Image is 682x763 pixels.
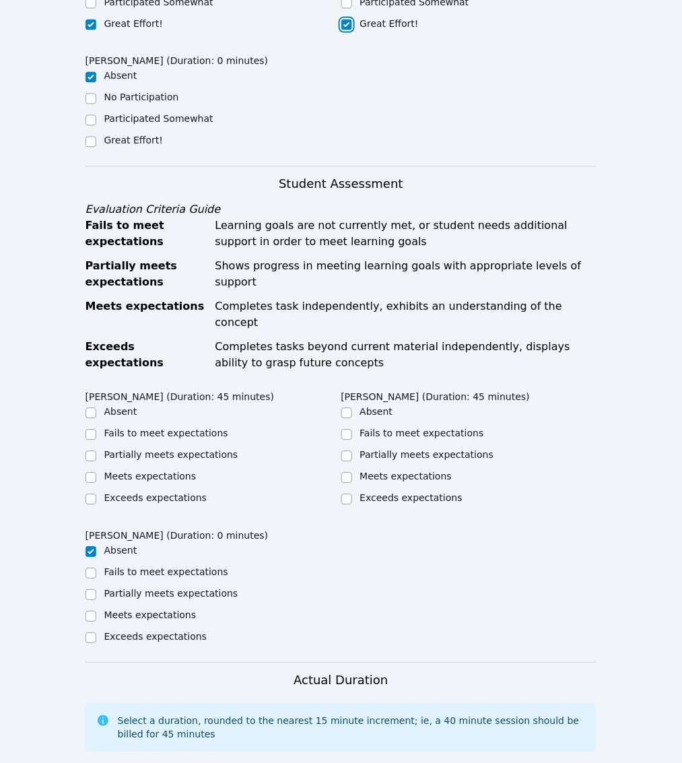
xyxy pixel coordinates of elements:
label: Meets expectations [104,610,197,621]
label: Absent [104,71,137,81]
legend: [PERSON_NAME] (Duration: 45 minutes) [86,385,275,405]
label: Absent [360,407,393,418]
label: Meets expectations [360,471,452,482]
div: Fails to meet expectations [86,218,207,251]
label: Exceeds expectations [360,493,463,504]
label: Absent [104,407,137,418]
label: Fails to meet expectations [104,428,228,439]
div: Meets expectations [86,299,207,331]
label: Fails to meet expectations [104,567,228,578]
label: Great Effort! [104,18,163,29]
legend: [PERSON_NAME] (Duration: 45 minutes) [341,385,531,405]
div: Learning goals are not currently met, or student needs additional support in order to meet learni... [215,218,597,251]
h3: Actual Duration [294,671,388,690]
div: Exceeds expectations [86,339,207,372]
label: Absent [104,545,137,556]
legend: [PERSON_NAME] (Duration: 0 minutes) [86,49,269,69]
label: Exceeds expectations [104,493,207,504]
label: Fails to meet expectations [360,428,484,439]
label: Meets expectations [104,471,197,482]
div: Evaluation Criteria Guide [86,202,597,218]
label: Partially meets expectations [360,450,494,461]
legend: [PERSON_NAME] (Duration: 0 minutes) [86,524,269,544]
label: Great Effort! [360,18,419,29]
div: Shows progress in meeting learning goals with appropriate levels of support [215,259,597,291]
h3: Student Assessment [86,175,597,194]
label: Exceeds expectations [104,632,207,642]
label: No Participation [104,92,179,103]
label: Great Effort! [104,135,163,146]
div: Partially meets expectations [86,259,207,291]
label: Participated Somewhat [104,114,213,125]
div: Select a duration, rounded to the nearest 15 minute increment; ie, a 40 minute session should be ... [118,715,586,741]
label: Partially meets expectations [104,450,238,461]
label: Partially meets expectations [104,589,238,599]
div: Completes tasks beyond current material independently, displays ability to grasp future concepts [215,339,597,372]
div: Completes task independently, exhibits an understanding of the concept [215,299,597,331]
